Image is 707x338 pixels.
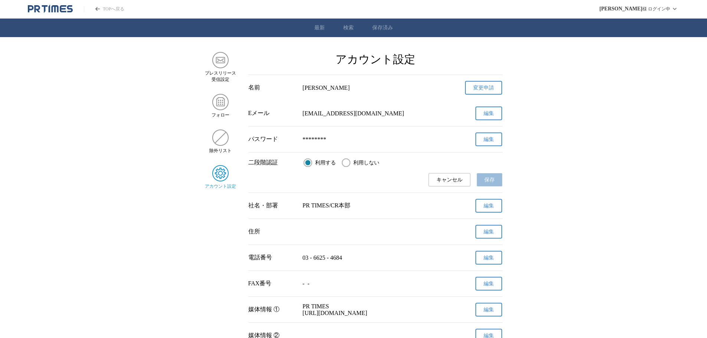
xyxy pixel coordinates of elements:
a: 保存済み [372,24,393,31]
div: パスワード [248,135,297,143]
div: 社名・部署 [248,202,297,210]
span: 編集 [484,280,494,287]
p: [EMAIL_ADDRESS][DOMAIN_NAME] [302,110,448,117]
span: 編集 [484,255,494,261]
a: フォローフォロー [205,94,236,118]
span: 編集 [484,306,494,313]
button: 編集 [475,132,502,146]
span: 利用しない [353,160,379,166]
h2: アカウント設定 [248,52,503,67]
span: [PERSON_NAME] [599,6,642,12]
p: PR TIMES [URL][DOMAIN_NAME] [302,303,448,316]
img: フォロー [212,94,229,110]
span: 利用する [315,160,336,166]
a: 変更申請 [465,81,502,95]
div: Eメール [248,109,297,117]
span: フォロー [212,112,229,118]
div: 住所 [248,228,297,236]
a: アカウント設定アカウント設定 [205,165,236,190]
button: 編集 [475,199,502,213]
span: 編集 [484,229,494,235]
img: アカウント設定 [212,165,229,181]
button: 編集 [475,106,502,120]
button: 編集 [475,251,502,265]
input: 利用する [304,158,312,167]
img: 除外リスト [212,129,229,146]
div: [PERSON_NAME] [302,85,448,91]
a: プレスリリース 受信設定プレスリリース 受信設定 [205,52,236,83]
span: 保存 [484,177,495,183]
span: アカウント設定 [205,183,236,190]
span: キャンセル [436,177,462,183]
div: 電話番号 [248,254,297,262]
input: 利用しない [342,158,350,167]
div: 媒体情報 ① [248,306,297,314]
p: 03 - 6625 - 4684 [302,255,448,261]
button: 編集 [475,303,502,316]
p: - - [302,280,448,287]
div: 名前 [248,84,297,92]
span: 編集 [484,136,494,143]
a: PR TIMESのトップページはこちら [84,6,124,12]
a: 検索 [343,24,354,31]
a: PR TIMESのトップページはこちら [28,4,73,13]
p: PR TIMES/CR本部 [302,202,448,210]
a: 除外リスト除外リスト [205,129,236,154]
button: 保存 [477,173,503,187]
img: プレスリリース 受信設定 [212,52,229,68]
button: 編集 [475,225,502,239]
div: FAX番号 [248,280,297,288]
div: 二段階認証 [248,159,298,167]
a: 最新 [314,24,325,31]
button: 編集 [475,277,502,291]
span: 編集 [484,203,494,209]
button: キャンセル [428,173,471,187]
span: プレスリリース 受信設定 [205,70,236,83]
span: 編集 [484,110,494,117]
span: 除外リスト [209,148,232,154]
